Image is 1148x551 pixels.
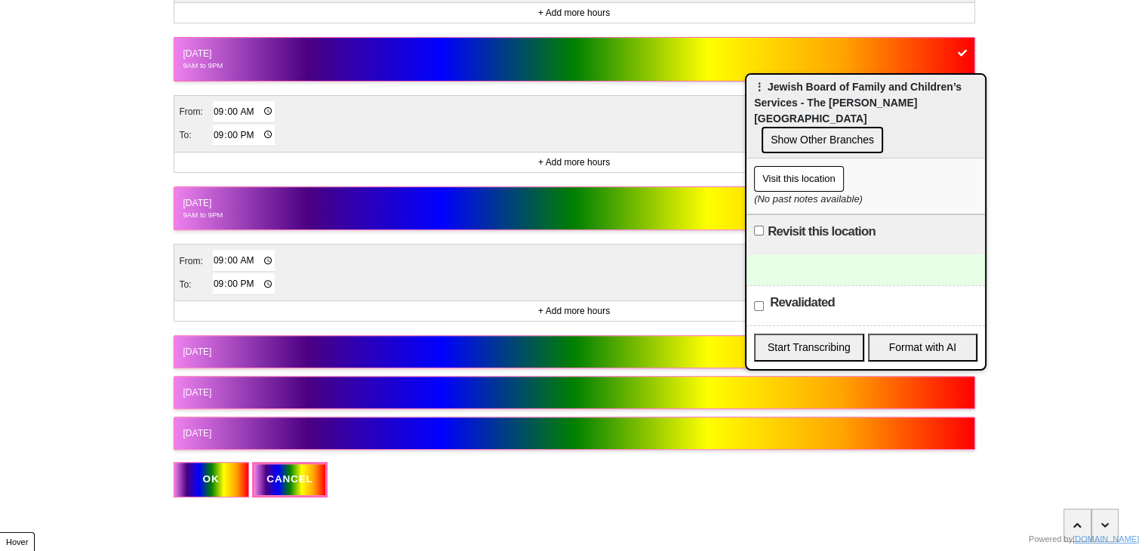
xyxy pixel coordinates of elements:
[174,186,975,230] button: [DATE]9AM to 9PM
[770,294,835,312] label: Revalidated
[252,462,328,497] button: CANCEL
[174,417,975,450] button: [DATE]
[534,303,614,319] button: + Add more hours
[179,100,212,124] td: From:
[868,334,978,362] button: Format with AI
[183,60,965,71] div: 9AM to 9PM
[754,193,863,205] i: (No past notes available)
[754,334,864,362] button: Start Transcribing
[174,376,975,409] button: [DATE]
[1029,533,1139,546] div: Powered by
[768,223,876,241] label: Revisit this location
[179,249,212,272] td: From:
[762,127,883,153] button: Show Other Branches
[183,210,965,220] div: 9AM to 9PM
[183,345,965,359] div: [DATE]
[179,124,212,147] td: To:
[179,272,212,296] td: To:
[174,335,975,368] button: [DATE]
[183,196,965,210] div: [DATE]
[174,37,975,81] button: [DATE]9AM to 9PM
[183,386,965,399] div: [DATE]
[174,462,249,497] button: OK
[183,47,965,60] div: [DATE]
[1073,534,1139,543] a: [DOMAIN_NAME]
[534,155,614,170] button: + Add more hours
[534,5,614,20] button: + Add more hours
[183,426,965,440] div: [DATE]
[754,166,844,192] button: Visit this location
[754,81,962,125] span: ⋮ Jewish Board of Family and Children’s Services - The [PERSON_NAME] [GEOGRAPHIC_DATA]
